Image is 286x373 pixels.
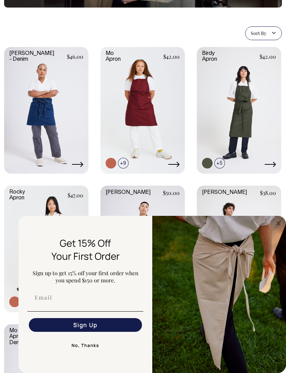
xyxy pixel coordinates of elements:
[29,318,142,332] button: Sign Up
[251,30,266,37] span: Sort By
[27,339,143,352] button: No, Thanks
[274,219,283,228] button: Close dialog
[214,158,225,168] span: +5
[19,216,286,373] div: FLYOUT Form
[60,236,111,249] span: Get 15% Off
[33,269,139,284] span: Sign up to get 15% off your first order when you spend $150 or more.
[152,216,286,373] img: 5e34ad8f-4f05-4173-92a8-ea475ee49ac9.jpeg
[51,249,120,263] span: Your First Order
[118,158,129,168] span: +9
[29,291,142,304] input: Email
